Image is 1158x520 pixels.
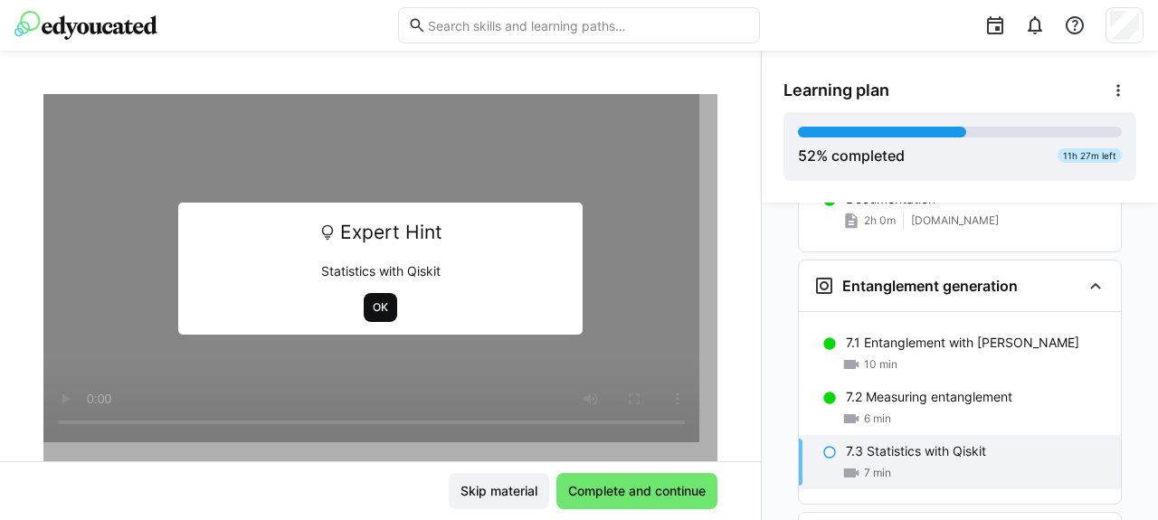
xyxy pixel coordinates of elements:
button: OK [364,293,397,322]
span: 6 min [864,411,891,426]
div: % completed [798,145,905,166]
p: 7.2 Measuring entanglement [846,388,1012,406]
span: 10 min [864,357,897,372]
span: Learning plan [783,80,889,100]
span: Skip material [458,482,540,500]
button: Skip material [449,473,549,509]
div: 11h 27m left [1058,148,1122,163]
span: OK [371,300,390,315]
span: 52 [798,147,816,165]
span: 7 min [864,466,891,480]
span: [DOMAIN_NAME] [911,213,999,228]
p: 7.3 Statistics with Qiskit [846,442,986,460]
p: Statistics with Qiskit [191,262,570,280]
span: 2h 0m [864,213,896,228]
p: 7.1 Entanglement with [PERSON_NAME] [846,334,1079,352]
button: Complete and continue [556,473,717,509]
span: Expert Hint [340,215,442,250]
span: Complete and continue [565,482,708,500]
h3: Entanglement generation [842,277,1018,295]
input: Search skills and learning paths… [426,17,750,33]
